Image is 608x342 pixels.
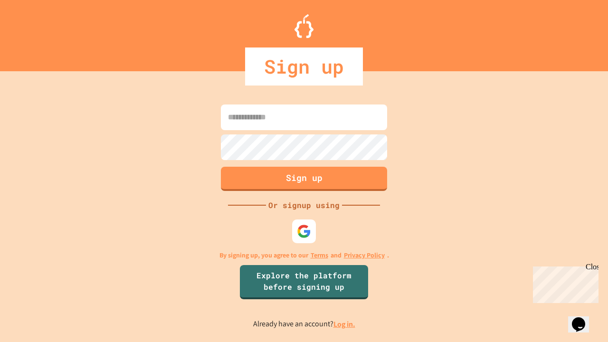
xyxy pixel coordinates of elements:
[219,250,389,260] p: By signing up, you agree to our and .
[266,199,342,211] div: Or signup using
[344,250,385,260] a: Privacy Policy
[297,224,311,238] img: google-icon.svg
[253,318,355,330] p: Already have an account?
[568,304,598,332] iframe: chat widget
[245,47,363,85] div: Sign up
[529,263,598,303] iframe: chat widget
[333,319,355,329] a: Log in.
[4,4,66,60] div: Chat with us now!Close
[311,250,328,260] a: Terms
[240,265,368,299] a: Explore the platform before signing up
[294,14,313,38] img: Logo.svg
[221,167,387,191] button: Sign up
